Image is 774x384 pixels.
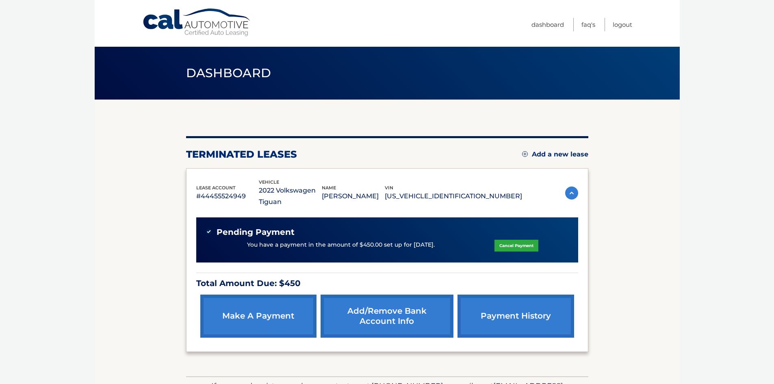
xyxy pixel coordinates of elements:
a: Add/Remove bank account info [321,295,453,338]
img: add.svg [522,151,528,157]
p: [PERSON_NAME] [322,191,385,202]
a: Cancel Payment [494,240,538,252]
span: name [322,185,336,191]
a: Cal Automotive [142,8,252,37]
a: Logout [613,18,632,31]
a: payment history [457,295,574,338]
a: FAQ's [581,18,595,31]
span: vin [385,185,393,191]
img: check-green.svg [206,229,212,234]
span: Pending Payment [217,227,295,237]
a: Dashboard [531,18,564,31]
p: Total Amount Due: $450 [196,276,578,291]
a: make a payment [200,295,317,338]
h2: terminated leases [186,148,297,161]
img: accordion-active.svg [565,187,578,200]
span: Dashboard [186,65,271,80]
span: lease account [196,185,236,191]
p: 2022 Volkswagen Tiguan [259,185,322,208]
p: [US_VEHICLE_IDENTIFICATION_NUMBER] [385,191,522,202]
span: vehicle [259,179,279,185]
p: #44455524949 [196,191,259,202]
p: You have a payment in the amount of $450.00 set up for [DATE]. [247,241,435,249]
a: Add a new lease [522,150,588,158]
